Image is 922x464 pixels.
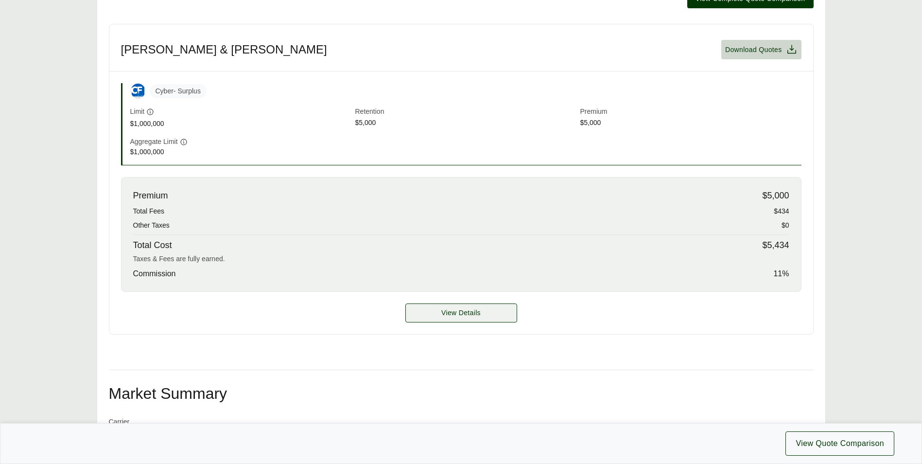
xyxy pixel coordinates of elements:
span: Aggregate Limit [130,137,178,147]
span: Limit [130,107,145,117]
span: Total Fees [133,206,165,216]
button: Download Quotes [721,40,801,59]
button: View Details [405,303,517,322]
span: Other Taxes [133,220,170,231]
span: Cyber - Surplus [150,84,207,98]
span: View Details [441,308,481,318]
span: Total Cost [133,239,172,252]
span: Premium [580,107,801,118]
span: $5,000 [355,118,576,129]
h3: [PERSON_NAME] & [PERSON_NAME] [121,42,327,57]
span: Commission [133,268,176,280]
span: 11 % [773,268,789,280]
div: Taxes & Fees are fully earned. [133,254,789,264]
span: Retention [355,107,576,118]
span: Premium [133,189,168,202]
span: $5,000 [580,118,801,129]
span: $5,000 [762,189,789,202]
span: Download Quotes [725,45,782,55]
a: Crum & Forster details [405,303,517,322]
span: $0 [782,220,789,231]
span: $1,000,000 [130,147,351,157]
span: $1,000,000 [130,119,351,129]
span: $434 [774,206,789,216]
span: Carrier [109,417,338,427]
span: View Quote Comparison [796,438,884,449]
img: Crum & Forster [131,84,145,98]
h2: Market Summary [109,386,814,401]
span: $5,434 [762,239,789,252]
button: View Quote Comparison [785,431,894,456]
